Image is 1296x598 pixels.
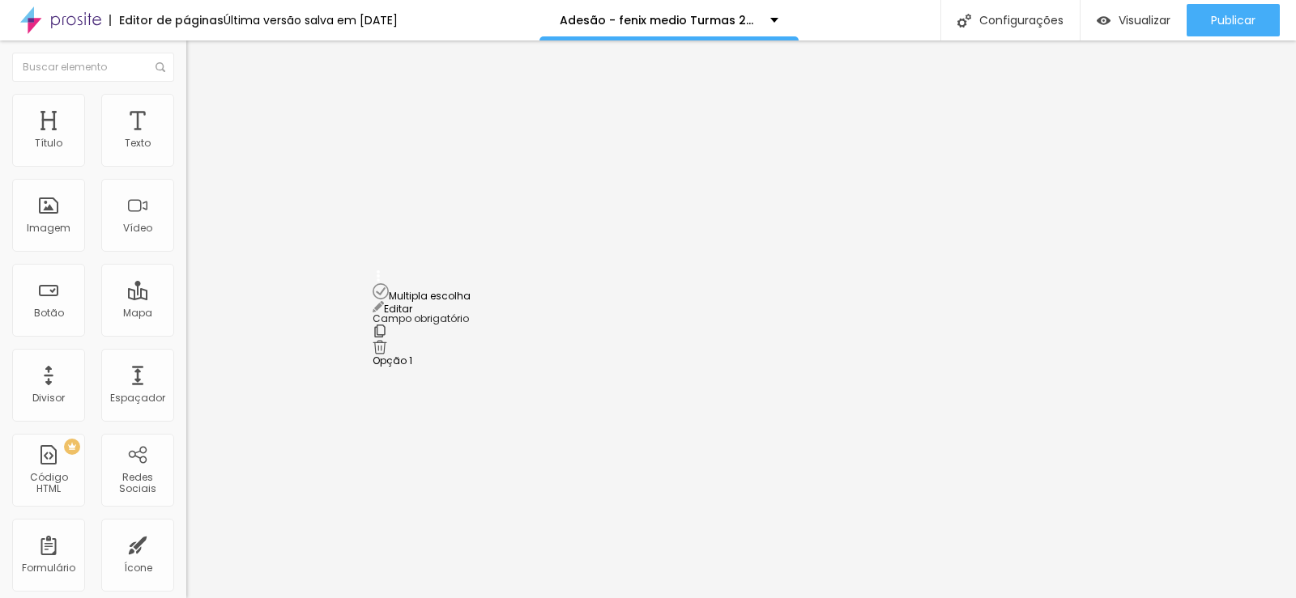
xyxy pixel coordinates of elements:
div: Código HTML [16,472,80,495]
div: Título [35,138,62,149]
p: Adesão - fenix medio Turmas 2025 [560,15,758,26]
div: Vídeo [123,223,152,234]
div: Redes Sociais [105,472,169,495]
img: Icone [957,14,971,28]
div: Mapa [123,307,152,319]
div: Formulário [22,562,75,574]
img: view-1.svg [1097,14,1111,28]
div: Ícone [124,562,152,574]
span: Publicar [1211,14,1255,27]
div: Imagem [27,223,70,234]
div: Texto [125,138,151,149]
span: Visualizar [1119,14,1170,27]
button: Visualizar [1081,4,1187,36]
div: Editor de páginas [109,15,224,26]
div: Divisor [32,392,65,404]
input: Buscar elemento [12,53,174,82]
div: Botão [34,307,64,319]
div: Última versão salva em [DATE] [224,15,398,26]
div: Espaçador [110,392,165,404]
img: Icone [156,62,165,72]
button: Publicar [1187,4,1280,36]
